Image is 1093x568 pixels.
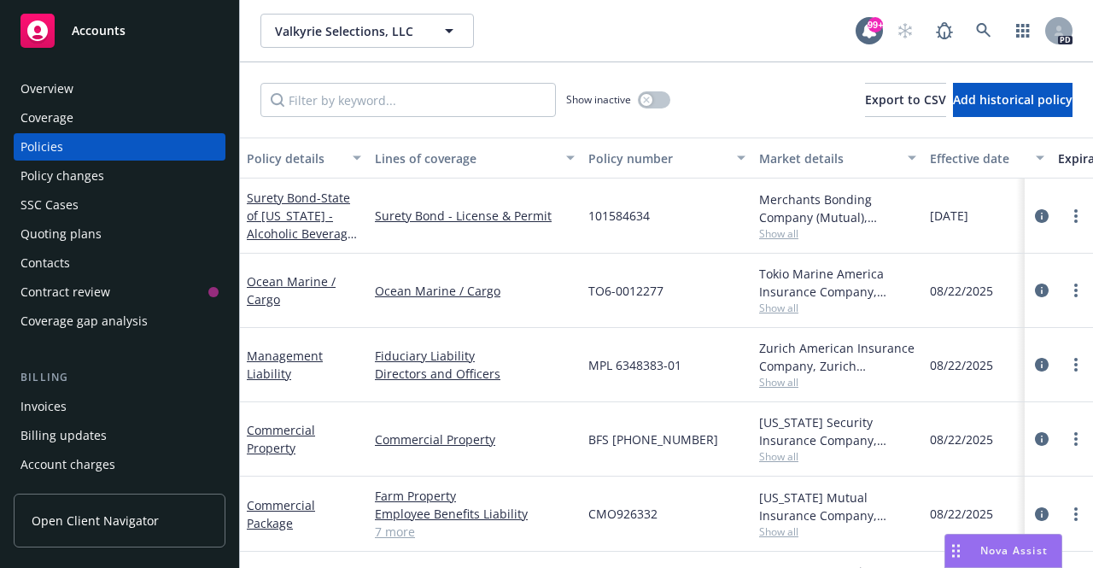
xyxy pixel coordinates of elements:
[14,307,225,335] a: Coverage gap analysis
[20,422,107,449] div: Billing updates
[980,543,1048,558] span: Nova Assist
[368,138,582,179] button: Lines of coverage
[247,149,342,167] div: Policy details
[375,282,575,300] a: Ocean Marine / Cargo
[1066,206,1086,226] a: more
[1066,429,1086,449] a: more
[375,523,575,541] a: 7 more
[868,17,883,32] div: 99+
[588,356,681,374] span: MPL 6348383-01
[1032,429,1052,449] a: circleInformation
[759,265,916,301] div: Tokio Marine America Insurance Company, [GEOGRAPHIC_DATA] Marine America
[375,430,575,448] a: Commercial Property
[20,162,104,190] div: Policy changes
[14,249,225,277] a: Contacts
[275,22,423,40] span: Valkyrie Selections, LLC
[375,149,556,167] div: Lines of coverage
[14,133,225,161] a: Policies
[14,104,225,132] a: Coverage
[759,339,916,375] div: Zurich American Insurance Company, Zurich Insurance Group, Coalition Insurance Solutions (MGA)
[260,83,556,117] input: Filter by keyword...
[20,75,73,102] div: Overview
[14,422,225,449] a: Billing updates
[260,14,474,48] button: Valkyrie Selections, LLC
[1066,280,1086,301] a: more
[865,83,946,117] button: Export to CSV
[930,282,993,300] span: 08/22/2025
[20,451,115,478] div: Account charges
[967,14,1001,48] a: Search
[1066,354,1086,375] a: more
[20,220,102,248] div: Quoting plans
[32,512,159,530] span: Open Client Navigator
[759,524,916,539] span: Show all
[14,278,225,306] a: Contract review
[588,430,718,448] span: BFS [PHONE_NUMBER]
[14,162,225,190] a: Policy changes
[759,149,897,167] div: Market details
[923,138,1051,179] button: Effective date
[945,535,967,567] div: Drag to move
[930,149,1026,167] div: Effective date
[930,356,993,374] span: 08/22/2025
[20,249,70,277] div: Contacts
[759,489,916,524] div: [US_STATE] Mutual Insurance Company, [US_STATE] Mutual Insurance
[240,138,368,179] button: Policy details
[375,505,575,523] a: Employee Benefits Liability
[759,190,916,226] div: Merchants Bonding Company (Mutual), Merchants Bonding Company
[1032,504,1052,524] a: circleInformation
[588,505,658,523] span: CMO926332
[72,24,126,38] span: Accounts
[14,7,225,55] a: Accounts
[20,191,79,219] div: SSC Cases
[20,393,67,420] div: Invoices
[759,449,916,464] span: Show all
[1006,14,1040,48] a: Switch app
[14,393,225,420] a: Invoices
[1032,354,1052,375] a: circleInformation
[588,149,727,167] div: Policy number
[953,91,1073,108] span: Add historical policy
[375,365,575,383] a: Directors and Officers
[888,14,922,48] a: Start snowing
[247,273,336,307] a: Ocean Marine / Cargo
[247,190,354,260] a: Surety Bond
[930,207,968,225] span: [DATE]
[20,278,110,306] div: Contract review
[588,207,650,225] span: 101584634
[927,14,961,48] a: Report a Bug
[247,497,315,531] a: Commercial Package
[759,301,916,315] span: Show all
[582,138,752,179] button: Policy number
[14,451,225,478] a: Account charges
[759,226,916,241] span: Show all
[930,505,993,523] span: 08/22/2025
[953,83,1073,117] button: Add historical policy
[930,430,993,448] span: 08/22/2025
[14,369,225,386] div: Billing
[752,138,923,179] button: Market details
[1032,206,1052,226] a: circleInformation
[566,92,631,107] span: Show inactive
[944,534,1062,568] button: Nova Assist
[865,91,946,108] span: Export to CSV
[20,133,63,161] div: Policies
[247,348,323,382] a: Management Liability
[14,220,225,248] a: Quoting plans
[375,207,575,225] a: Surety Bond - License & Permit
[375,347,575,365] a: Fiduciary Liability
[759,413,916,449] div: [US_STATE] Security Insurance Company, Liberty Mutual
[375,487,575,505] a: Farm Property
[1066,504,1086,524] a: more
[20,104,73,132] div: Coverage
[1032,280,1052,301] a: circleInformation
[588,282,663,300] span: TO6-0012277
[20,307,148,335] div: Coverage gap analysis
[14,75,225,102] a: Overview
[759,375,916,389] span: Show all
[247,422,315,456] a: Commercial Property
[14,191,225,219] a: SSC Cases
